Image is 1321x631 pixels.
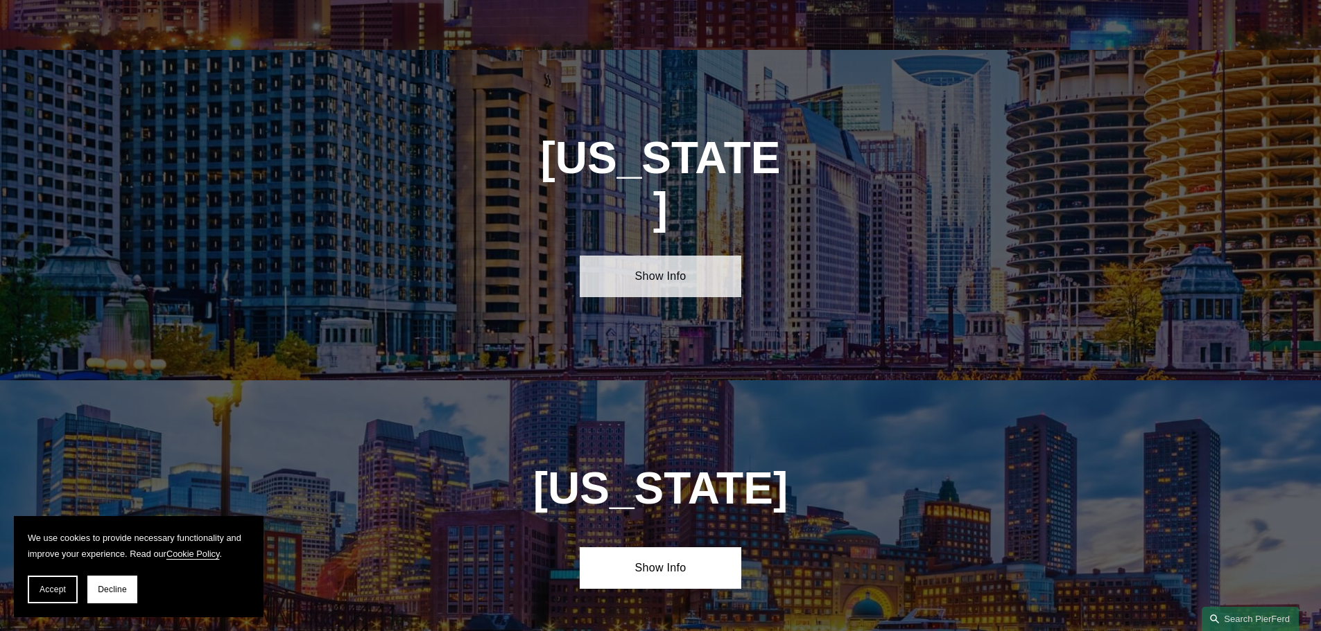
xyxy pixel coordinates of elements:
section: Cookie banner [14,516,264,617]
span: Accept [40,585,66,594]
p: We use cookies to provide necessary functionality and improve your experience. Read our . [28,530,250,562]
button: Accept [28,576,78,603]
h1: [US_STATE] [458,463,863,514]
h1: [US_STATE] [539,133,782,234]
a: Search this site [1202,607,1299,631]
button: Decline [87,576,137,603]
span: Decline [98,585,127,594]
a: Show Info [580,547,741,589]
a: Show Info [580,256,741,297]
a: Cookie Policy [166,549,220,559]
